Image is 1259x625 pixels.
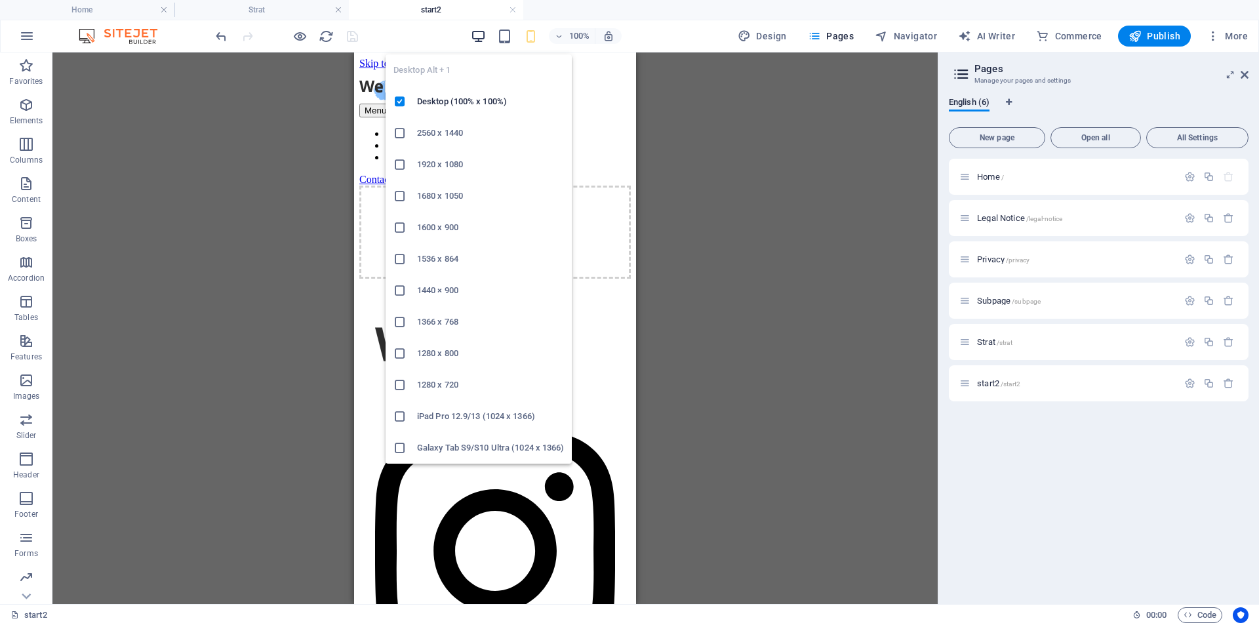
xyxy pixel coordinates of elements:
[14,548,38,559] p: Forms
[1001,380,1020,388] span: /start2
[1050,127,1141,148] button: Open all
[949,94,989,113] span: English (6)
[1036,30,1102,43] span: Commerce
[318,28,334,44] button: reload
[1207,30,1248,43] span: More
[417,94,564,110] h6: Desktop (100% x 100%)
[12,194,41,205] p: Content
[417,440,564,456] h6: Galaxy Tab S9/S10 Ultra (1024 x 1366)
[1184,378,1195,389] div: Settings
[1129,30,1180,43] span: Publish
[955,134,1039,142] span: New page
[1203,378,1214,389] div: Duplicate
[1026,215,1063,222] span: /legal-notice
[1118,26,1191,47] button: Publish
[8,273,45,283] p: Accordion
[973,214,1178,222] div: Legal Notice/legal-notice
[417,157,564,172] h6: 1920 x 1080
[16,233,37,244] p: Boxes
[973,255,1178,264] div: Privacy/privacy
[1146,607,1167,623] span: 00 00
[974,63,1249,75] h2: Pages
[1012,298,1041,305] span: /subpage
[214,29,229,44] i: Undo: Change pages (Ctrl+Z)
[1203,171,1214,182] div: Duplicate
[1184,171,1195,182] div: Settings
[10,352,42,362] p: Features
[1203,254,1214,265] div: Duplicate
[9,76,43,87] p: Favorites
[1223,295,1234,306] div: Remove
[16,430,37,441] p: Slider
[738,30,787,43] span: Design
[977,172,1004,182] span: Click to open page
[417,283,564,298] h6: 1440 × 900
[1184,295,1195,306] div: Settings
[1223,254,1234,265] div: Remove
[1201,26,1253,47] button: More
[75,28,174,44] img: Editor Logo
[5,133,277,226] div: Drop content here
[1184,336,1195,348] div: Settings
[603,30,614,42] i: On resize automatically adjust zoom level to fit chosen device.
[1178,607,1222,623] button: Code
[417,409,564,424] h6: iPad Pro 12.9/13 (1024 x 1366)
[1233,607,1249,623] button: Usercentrics
[1203,212,1214,224] div: Duplicate
[977,378,1020,388] span: Click to open page
[1223,212,1234,224] div: Remove
[974,75,1222,87] h3: Manage your pages and settings
[1031,26,1108,47] button: Commerce
[875,30,937,43] span: Navigator
[808,30,854,43] span: Pages
[417,377,564,393] h6: 1280 x 720
[417,346,564,361] h6: 1280 x 800
[1056,134,1135,142] span: Open all
[8,588,44,598] p: Marketing
[953,26,1020,47] button: AI Writer
[1223,171,1234,182] div: The startpage cannot be deleted
[14,312,38,323] p: Tables
[973,296,1178,305] div: Subpage/subpage
[1184,607,1216,623] span: Code
[417,125,564,141] h6: 2560 x 1440
[417,251,564,267] h6: 1536 x 864
[349,3,523,17] h4: start2
[10,607,47,623] a: Click to cancel selection. Double-click to open Pages
[13,391,40,401] p: Images
[1184,254,1195,265] div: Settings
[1132,607,1167,623] h6: Session time
[10,155,43,165] p: Columns
[1155,610,1157,620] span: :
[1203,336,1214,348] div: Duplicate
[174,3,349,17] h4: Strat
[213,28,229,44] button: undo
[569,28,590,44] h6: 100%
[732,26,792,47] button: Design
[319,29,334,44] i: Reload page
[417,188,564,204] h6: 1680 x 1050
[14,509,38,519] p: Footer
[1223,378,1234,389] div: Remove
[1184,212,1195,224] div: Settings
[973,338,1178,346] div: Strat/strat
[803,26,859,47] button: Pages
[977,213,1062,223] span: Click to open page
[417,220,564,235] h6: 1600 x 900
[292,28,308,44] button: Click here to leave preview mode and continue editing
[10,115,43,126] p: Elements
[732,26,792,47] div: Design (Ctrl+Alt+Y)
[549,28,595,44] button: 100%
[949,127,1045,148] button: New page
[1223,336,1234,348] div: Remove
[977,337,1012,347] span: Click to open page
[1152,134,1243,142] span: All Settings
[949,97,1249,122] div: Language Tabs
[977,296,1041,306] span: Click to open page
[1006,256,1029,264] span: /privacy
[869,26,942,47] button: Navigator
[13,470,39,480] p: Header
[973,172,1178,181] div: Home/
[958,30,1015,43] span: AI Writer
[1001,174,1004,181] span: /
